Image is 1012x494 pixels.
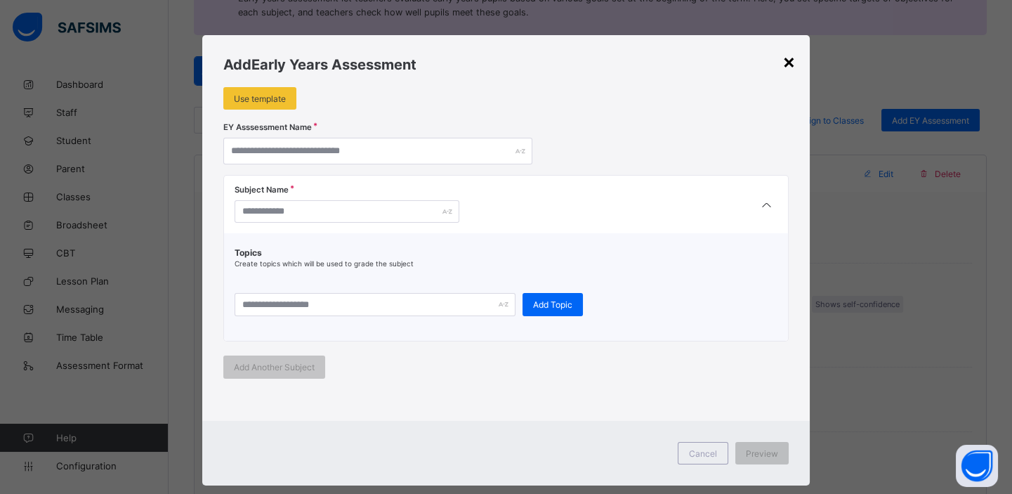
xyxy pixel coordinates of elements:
div: × [782,49,796,73]
span: Subject Name [235,185,289,195]
span: Create topics which will be used to grade the subject [235,259,414,268]
button: Open asap [956,445,998,487]
label: EY Asssessment Name [223,122,312,132]
span: Cancel [689,448,717,459]
i: arrow [758,198,775,212]
span: Add Another Subject [234,362,315,372]
span: Use template [234,93,286,104]
span: Topics [235,247,777,258]
span: Add Topic [533,299,572,310]
div: [object Object] [223,175,789,342]
span: Preview [746,448,778,459]
span: Add Early Years Assessment [223,56,416,73]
